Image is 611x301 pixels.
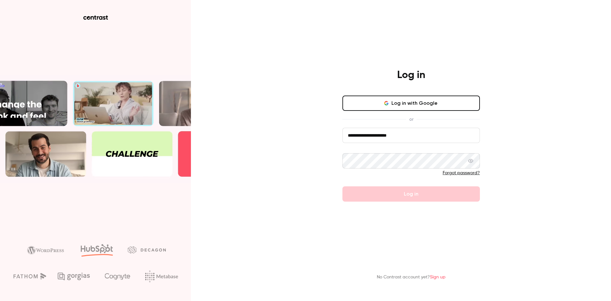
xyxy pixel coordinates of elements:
button: Log in with Google [342,96,480,111]
img: decagon [128,246,166,253]
span: or [406,116,417,123]
h4: Log in [397,69,425,82]
a: Forgot password? [443,171,480,175]
p: No Contrast account yet? [377,274,446,281]
a: Sign up [430,275,446,279]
